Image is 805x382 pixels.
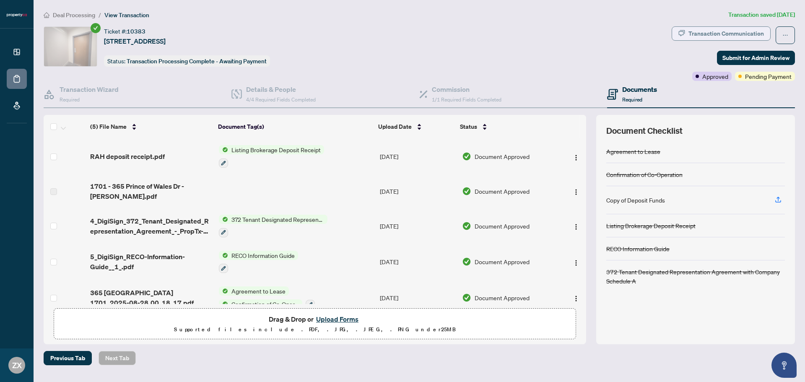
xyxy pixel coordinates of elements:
[87,115,215,138] th: (5) File Name
[90,252,212,272] span: 5_DigiSign_RECO-Information-Guide__1_.pdf
[606,147,660,156] div: Agreement to Lease
[569,219,583,233] button: Logo
[90,288,212,308] span: 365 [GEOGRAPHIC_DATA] 1701_2025-08-28 00_18_17.pdf
[462,152,471,161] img: Document Status
[457,115,556,138] th: Status
[771,353,797,378] button: Open asap
[7,13,27,18] img: logo
[569,150,583,163] button: Logo
[375,115,457,138] th: Upload Date
[377,208,458,244] td: [DATE]
[702,72,728,81] span: Approved
[53,11,95,19] span: Deal Processing
[50,351,85,365] span: Previous Tab
[90,151,165,161] span: RAH deposit receipt.pdf
[59,325,571,335] p: Supported files include .PDF, .JPG, .JPEG, .PNG under 25 MB
[378,122,412,131] span: Upload Date
[127,57,267,65] span: Transaction Processing Complete - Awaiting Payment
[475,257,530,266] span: Document Approved
[573,260,579,266] img: Logo
[219,215,327,237] button: Status Icon372 Tenant Designated Representation Agreement with Company Schedule A
[606,267,785,286] div: 372 Tenant Designated Representation Agreement with Company Schedule A
[622,84,657,94] h4: Documents
[606,244,670,253] div: RECO Information Guide
[606,125,683,137] span: Document Checklist
[377,174,458,208] td: [DATE]
[228,145,324,154] span: Listing Brokerage Deposit Receipt
[622,96,642,103] span: Required
[688,27,764,40] div: Transaction Communication
[228,299,302,309] span: Confirmation of Co-Operation
[462,257,471,266] img: Document Status
[606,195,665,205] div: Copy of Deposit Funds
[219,145,228,154] img: Status Icon
[91,23,101,33] span: check-circle
[219,145,324,168] button: Status IconListing Brokerage Deposit Receipt
[782,32,788,38] span: ellipsis
[460,122,477,131] span: Status
[12,359,22,371] span: ZX
[722,51,789,65] span: Submit for Admin Review
[90,181,212,201] span: 1701 - 365 Prince of Wales Dr - [PERSON_NAME].pdf
[728,10,795,20] article: Transaction saved [DATE]
[219,215,228,224] img: Status Icon
[219,251,298,273] button: Status IconRECO Information Guide
[44,27,97,66] img: IMG-W12321329_1.jpg
[90,216,212,236] span: 4_DigiSign_372_Tenant_Designated_Representation_Agreement_-_PropTx-[PERSON_NAME].pdf
[219,251,228,260] img: Status Icon
[219,286,315,309] button: Status IconAgreement to LeaseStatus IconConfirmation of Co-Operation
[672,26,771,41] button: Transaction Communication
[228,215,327,224] span: 372 Tenant Designated Representation Agreement with Company Schedule A
[104,26,145,36] div: Ticket #:
[60,84,119,94] h4: Transaction Wizard
[569,255,583,268] button: Logo
[569,291,583,304] button: Logo
[745,72,792,81] span: Pending Payment
[606,170,683,179] div: Confirmation of Co-Operation
[475,152,530,161] span: Document Approved
[432,84,501,94] h4: Commission
[90,122,127,131] span: (5) File Name
[219,286,228,296] img: Status Icon
[127,28,145,35] span: 10383
[99,351,136,365] button: Next Tab
[104,55,270,67] div: Status:
[104,36,166,46] span: [STREET_ADDRESS]
[314,314,361,325] button: Upload Forms
[377,280,458,316] td: [DATE]
[246,96,316,103] span: 4/4 Required Fields Completed
[475,221,530,231] span: Document Approved
[269,314,361,325] span: Drag & Drop or
[377,138,458,174] td: [DATE]
[99,10,101,20] li: /
[717,51,795,65] button: Submit for Admin Review
[462,187,471,196] img: Document Status
[606,221,696,230] div: Listing Brokerage Deposit Receipt
[573,189,579,195] img: Logo
[54,309,576,340] span: Drag & Drop orUpload FormsSupported files include .PDF, .JPG, .JPEG, .PNG under25MB
[377,244,458,280] td: [DATE]
[475,187,530,196] span: Document Approved
[44,351,92,365] button: Previous Tab
[44,12,49,18] span: home
[228,251,298,260] span: RECO Information Guide
[228,286,289,296] span: Agreement to Lease
[573,223,579,230] img: Logo
[215,115,375,138] th: Document Tag(s)
[573,295,579,302] img: Logo
[573,154,579,161] img: Logo
[569,185,583,198] button: Logo
[475,293,530,302] span: Document Approved
[246,84,316,94] h4: Details & People
[462,293,471,302] img: Document Status
[104,11,149,19] span: View Transaction
[462,221,471,231] img: Document Status
[432,96,501,103] span: 1/1 Required Fields Completed
[60,96,80,103] span: Required
[219,299,228,309] img: Status Icon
